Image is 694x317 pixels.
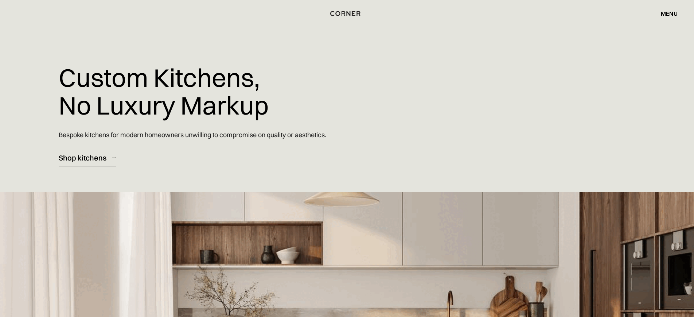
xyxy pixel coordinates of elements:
[59,124,326,145] p: Bespoke kitchens for modern homeowners unwilling to compromise on quality or aesthetics.
[59,153,106,163] div: Shop kitchens
[661,11,678,16] div: menu
[323,9,371,18] a: home
[59,58,269,124] h1: Custom Kitchens, No Luxury Markup
[654,7,678,20] div: menu
[59,149,116,167] a: Shop kitchens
